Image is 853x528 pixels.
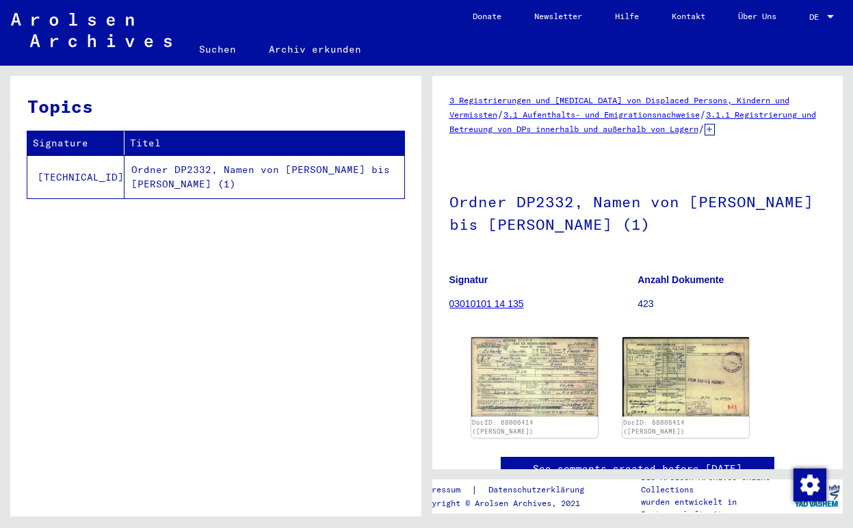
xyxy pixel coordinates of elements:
[791,479,843,513] img: yv_logo.png
[27,93,404,120] h3: Topics
[503,109,700,120] a: 3.1 Aufenthalts- und Emigrationsnachweise
[183,33,252,66] a: Suchen
[252,33,378,66] a: Archiv erkunden
[497,108,503,120] span: /
[417,483,601,497] div: |
[622,337,749,417] img: 002.jpg
[449,95,789,120] a: 3 Registrierungen und [MEDICAL_DATA] von Displaced Persons, Kindern und Vermissten
[449,274,488,285] b: Signatur
[27,155,124,198] td: [TECHNICAL_ID]
[471,337,598,417] img: 001.jpg
[449,298,524,309] a: 03010101 14 135
[11,13,172,47] img: Arolsen_neg.svg
[533,462,742,476] a: See comments created before [DATE]
[27,131,124,155] th: Signature
[641,496,791,520] p: wurden entwickelt in Partnerschaft mit
[124,155,404,198] td: Ordner DP2332, Namen von [PERSON_NAME] bis [PERSON_NAME] (1)
[700,108,706,120] span: /
[638,297,826,311] p: 423
[449,170,826,253] h1: Ordner DP2332, Namen von [PERSON_NAME] bis [PERSON_NAME] (1)
[472,419,534,436] a: DocID: 68006414 ([PERSON_NAME])
[124,131,404,155] th: Titel
[698,122,705,135] span: /
[809,12,824,22] span: DE
[641,471,791,496] p: Die Arolsen Archives Online-Collections
[638,274,724,285] b: Anzahl Dokumente
[623,419,685,436] a: DocID: 68006414 ([PERSON_NAME])
[793,468,826,501] img: Zustimmung ändern
[417,497,601,510] p: Copyright © Arolsen Archives, 2021
[477,483,601,497] a: Datenschutzerklärung
[417,483,471,497] a: Impressum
